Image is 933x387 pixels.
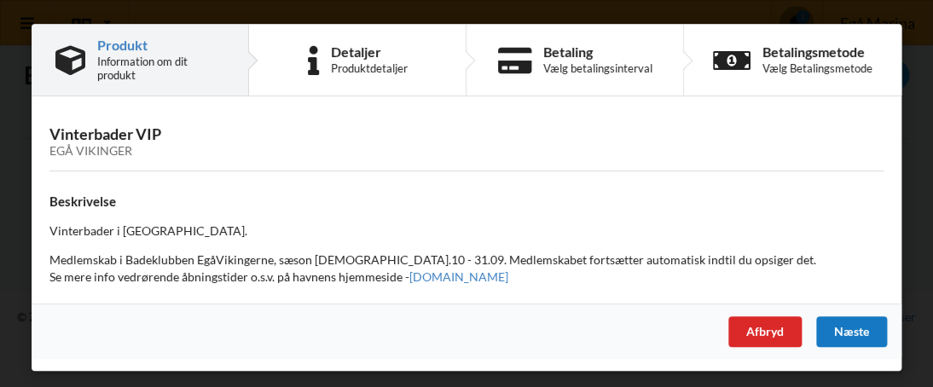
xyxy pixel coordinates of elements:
[49,144,884,159] div: Egå Vikinger
[49,193,884,210] h4: Beskrivelse
[409,269,508,284] a: [DOMAIN_NAME]
[49,124,884,159] h3: Vinterbader VIP
[331,45,408,59] div: Detaljer
[97,55,224,82] div: Information om dit produkt
[543,45,652,59] div: Betaling
[49,251,884,286] p: Medlemskab i Badeklubben EgåVikingerne, sæson [DEMOGRAPHIC_DATA].10 - 31.09. Medlemskabet fortsæt...
[762,45,872,59] div: Betalingsmetode
[97,38,224,52] div: Produkt
[543,61,652,75] div: Vælg betalingsinterval
[49,222,884,240] p: Vinterbader i [GEOGRAPHIC_DATA].
[331,61,408,75] div: Produktdetaljer
[728,316,802,347] div: Afbryd
[762,61,872,75] div: Vælg Betalingsmetode
[816,316,887,347] div: Næste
